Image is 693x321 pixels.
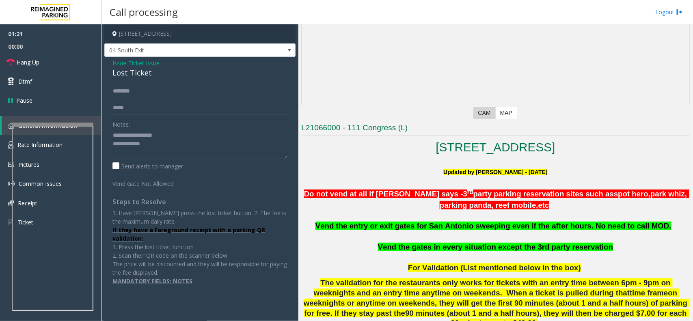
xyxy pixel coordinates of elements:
[18,77,32,86] span: Dtmf
[655,8,683,16] a: Logout
[495,107,517,119] label: Map
[8,162,14,167] img: 'icon'
[463,190,467,198] span: 3
[408,263,581,272] span: For Validation (List mentioned below in the box)
[112,59,126,67] span: Issue
[443,169,547,175] font: Updated by [PERSON_NAME] - [DATE]
[467,189,473,195] span: rd
[17,58,39,67] span: Hang Up
[473,190,614,198] span: party parking reservation sites such as
[112,67,287,78] div: Lost Ticket
[112,198,287,206] h4: Steps to Resolve
[104,24,296,43] h4: [STREET_ADDRESS]
[676,8,683,16] img: logout
[105,44,257,57] span: 04-South Exit
[301,123,690,136] h3: L21066000 - 111 Congress (L)
[112,162,183,170] label: Send alerts to manager
[648,190,650,198] span: ,
[16,96,32,105] span: Pause
[112,117,130,129] label: Notes:
[304,289,690,317] span: on weeknights or anytime on weekends, they will get the first 90 minutes (about 1 and a half hour...
[8,219,13,226] img: 'icon'
[440,190,689,209] span: , parking panda, reef mobile,
[110,177,185,188] label: Vend Gate Not Allowed
[304,190,463,198] span: Do not vend at all if [PERSON_NAME] says -
[2,116,101,135] a: General Information
[126,59,160,67] span: -
[8,181,15,187] img: 'icon'
[436,140,555,154] a: [STREET_ADDRESS]
[473,107,496,119] label: CAM
[112,209,287,277] p: 1. Have [PERSON_NAME] press the lost ticket button. 2. The fee is the maximum daily rate. 1. Pres...
[106,2,182,22] h3: Call processing
[614,190,648,198] span: spot hero
[630,289,668,297] span: time frame
[8,141,13,149] img: 'icon'
[538,201,549,209] span: etc
[112,226,265,242] font: If they have a Fareground receipt with a parking QR validation:
[112,277,192,285] u: MANDATORY FIELDS: NOTES
[405,309,540,317] span: 90 minutes (about 1 and a half hours)
[650,190,685,198] span: park whiz
[128,59,160,67] span: Ticket Issue
[8,123,14,129] img: 'icon'
[8,200,14,206] img: 'icon'
[378,243,613,251] b: Vend the gates in every situation except the 3rd party reservation
[18,122,77,129] span: General Information
[314,278,673,297] span: The validation for the restaurants only works for tickets with an entry time between 6pm - 9pm on...
[315,222,671,230] span: Vend the entry or exit gates for San Antonio sweeping even if the after hours. No need to call MOD.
